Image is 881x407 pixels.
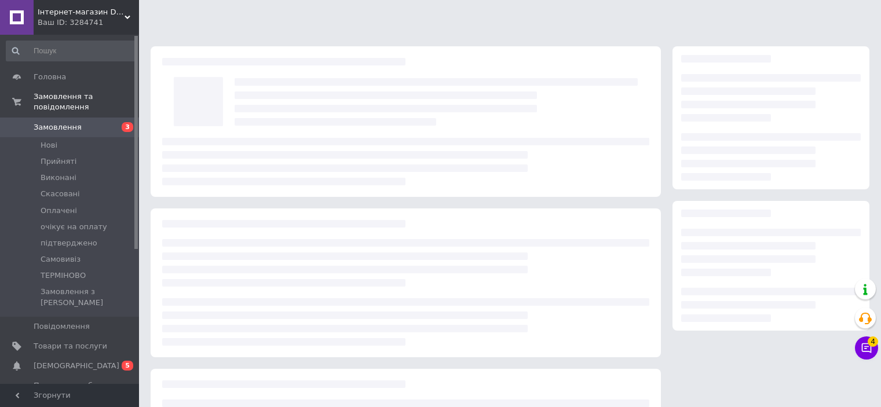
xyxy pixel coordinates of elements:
button: Чат з покупцем4 [855,336,878,360]
span: Головна [34,72,66,82]
span: Товари та послуги [34,341,107,351]
span: Нові [41,140,57,151]
span: Показники роботи компанії [34,380,107,401]
input: Пошук [6,41,137,61]
span: Замовлення з [PERSON_NAME] [41,287,136,307]
span: Виконані [41,173,76,183]
span: Замовлення та повідомлення [34,91,139,112]
span: Замовлення [34,122,82,133]
span: очікує на оплату [41,222,107,232]
span: Оплачені [41,206,77,216]
span: підтверджено [41,238,97,248]
span: Прийняті [41,156,76,167]
span: 5 [122,361,133,371]
span: Скасовані [41,189,80,199]
span: Самовивіз [41,254,81,265]
div: Ваш ID: 3284741 [38,17,139,28]
span: Інтернет-магазин Dekordlatorta [38,7,125,17]
span: 3 [122,122,133,132]
span: ТЕРМІНОВО [41,270,86,281]
span: Повідомлення [34,321,90,332]
span: [DEMOGRAPHIC_DATA] [34,361,119,371]
span: 4 [868,336,878,347]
